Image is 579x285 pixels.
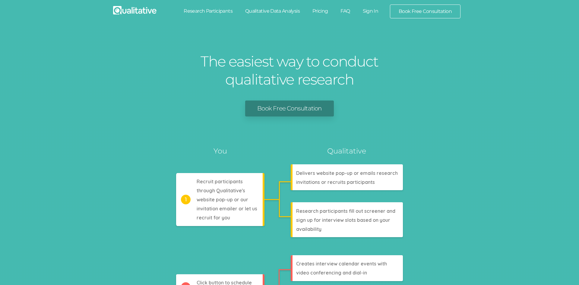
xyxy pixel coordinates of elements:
[245,101,334,116] a: Book Free Consultation
[296,179,375,185] tspan: invitations or recruits participants
[214,147,227,155] tspan: You
[197,215,230,221] tspan: recruit for you
[327,147,366,155] tspan: Qualitative
[113,6,157,14] img: Qualitative
[197,197,248,203] tspan: website pop-up or our
[185,196,187,203] tspan: 1
[296,208,395,214] tspan: Research participants fill out screener and
[197,178,243,184] tspan: Recruit participants
[306,5,334,18] a: Pricing
[197,206,257,212] tspan: invitation emailer or let us
[390,5,460,18] a: Book Free Consultation
[296,270,367,276] tspan: video conferencing and dial-in
[296,226,321,232] tspan: availability
[296,170,398,176] tspan: Delivers website pop-up or emails research
[296,261,387,267] tspan: Creates interview calendar events with
[356,5,385,18] a: Sign In
[199,52,380,88] h1: The easiest way to conduct qualitative research
[296,217,390,223] tspan: sign up for interview slots based on your
[334,5,356,18] a: FAQ
[239,5,306,18] a: Qualitative Data Analysis
[177,5,239,18] a: Research Participants
[197,187,245,194] tspan: through Qualitative's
